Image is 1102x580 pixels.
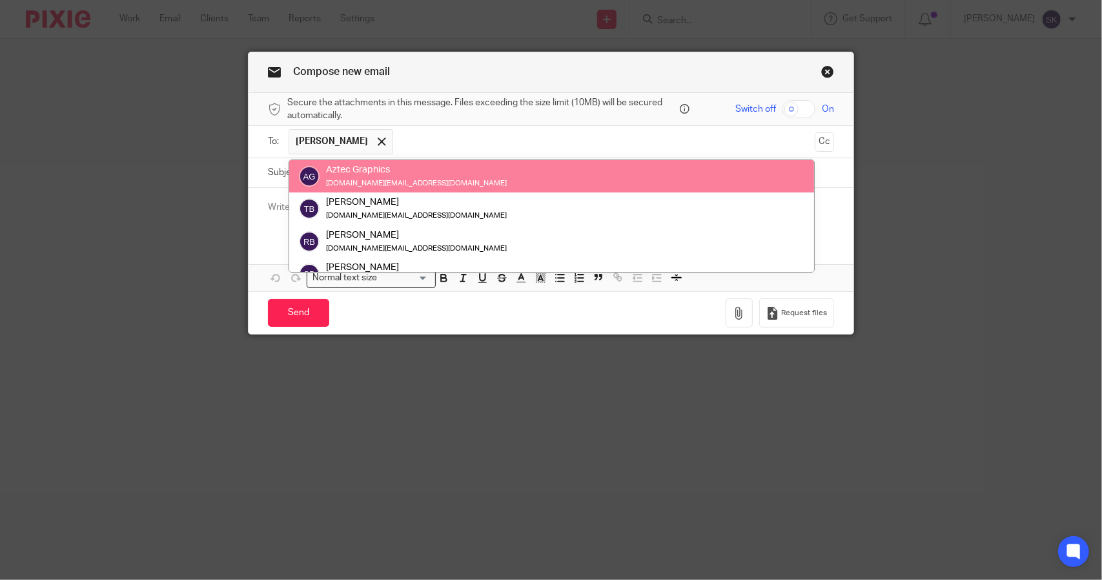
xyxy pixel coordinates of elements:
[268,135,282,148] label: To:
[821,65,834,83] a: Close this dialog window
[735,103,776,116] span: Switch off
[382,271,428,285] input: Search for option
[326,196,507,209] div: [PERSON_NAME]
[822,103,834,116] span: On
[326,163,507,176] div: Aztec Graphics
[326,245,507,252] small: [DOMAIN_NAME][EMAIL_ADDRESS][DOMAIN_NAME]
[326,180,507,187] small: [DOMAIN_NAME][EMAIL_ADDRESS][DOMAIN_NAME]
[268,166,301,179] label: Subject:
[815,132,834,152] button: Cc
[299,231,320,252] img: svg%3E
[310,271,380,285] span: Normal text size
[268,299,329,327] input: Send
[299,167,320,187] img: svg%3E
[326,261,506,274] div: [PERSON_NAME]
[326,212,507,220] small: [DOMAIN_NAME][EMAIL_ADDRESS][DOMAIN_NAME]
[299,264,320,285] img: svg%3E
[781,308,827,318] span: Request files
[293,67,390,77] span: Compose new email
[296,135,368,148] span: [PERSON_NAME]
[759,298,834,327] button: Request files
[326,229,507,242] div: [PERSON_NAME]
[287,96,677,123] span: Secure the attachments in this message. Files exceeding the size limit (10MB) will be secured aut...
[307,268,436,288] div: Search for option
[299,199,320,220] img: svg%3E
